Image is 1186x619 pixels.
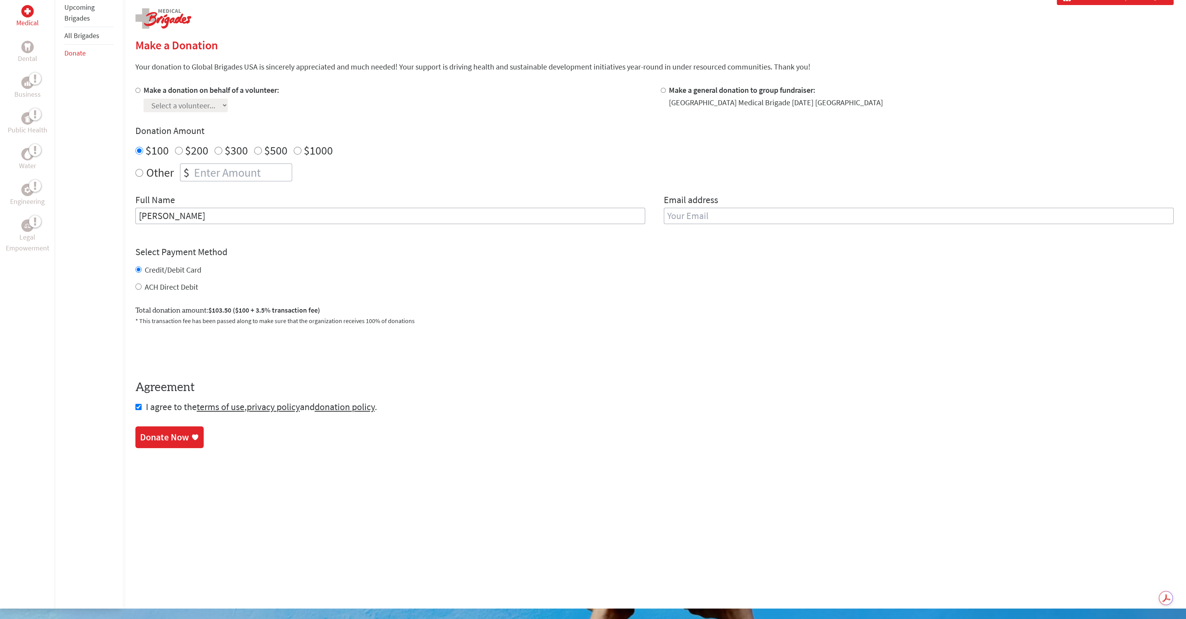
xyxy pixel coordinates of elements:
[180,164,192,181] div: $
[24,80,31,86] img: Business
[146,163,174,181] label: Other
[64,31,99,40] a: All Brigades
[225,143,248,158] label: $300
[664,194,718,208] label: Email address
[135,305,320,316] label: Total donation amount:
[145,282,198,292] label: ACH Direct Debit
[135,208,645,224] input: Enter Full Name
[135,246,1174,258] h4: Select Payment Method
[21,219,34,232] div: Legal Empowerment
[144,85,279,95] label: Make a donation on behalf of a volunteer:
[21,148,34,160] div: Water
[64,27,114,45] li: All Brigades
[146,401,377,413] span: I agree to the , and .
[64,3,95,23] a: Upcoming Brigades
[24,8,31,14] img: Medical
[145,265,201,275] label: Credit/Debit Card
[16,17,39,28] p: Medical
[19,160,36,171] p: Water
[135,194,175,208] label: Full Name
[8,125,47,136] p: Public Health
[135,38,1174,52] h2: Make a Donation
[304,143,333,158] label: $1000
[197,401,244,413] a: terms of use
[2,219,53,254] a: Legal EmpowermentLegal Empowerment
[14,77,41,100] a: BusinessBusiness
[669,97,883,108] div: [GEOGRAPHIC_DATA] Medical Brigade [DATE] [GEOGRAPHIC_DATA]
[24,187,31,193] img: Engineering
[24,150,31,158] img: Water
[135,426,204,448] a: Donate Now
[14,89,41,100] p: Business
[185,143,208,158] label: $200
[64,49,86,57] a: Donate
[10,184,45,207] a: EngineeringEngineering
[64,45,114,62] li: Donate
[669,85,815,95] label: Make a general donation to group fundraiser:
[208,306,320,315] span: $103.50 ($100 + 3.5% transaction fee)
[135,316,1174,325] p: * This transaction fee has been passed along to make sure that the organization receives 100% of ...
[21,5,34,17] div: Medical
[21,112,34,125] div: Public Health
[21,41,34,53] div: Dental
[2,232,53,254] p: Legal Empowerment
[135,125,1174,137] h4: Donation Amount
[21,184,34,196] div: Engineering
[247,401,300,413] a: privacy policy
[135,381,1174,395] h4: Agreement
[135,8,191,29] img: logo-medical.png
[135,335,253,365] iframe: reCAPTCHA
[192,164,292,181] input: Enter Amount
[135,61,1174,72] p: Your donation to Global Brigades USA is sincerely appreciated and much needed! Your support is dr...
[24,43,31,50] img: Dental
[10,196,45,207] p: Engineering
[24,223,31,228] img: Legal Empowerment
[264,143,287,158] label: $500
[18,41,37,64] a: DentalDental
[18,53,37,64] p: Dental
[21,77,34,89] div: Business
[16,5,39,28] a: MedicalMedical
[8,112,47,136] a: Public HealthPublic Health
[145,143,169,158] label: $100
[664,208,1174,224] input: Your Email
[315,401,375,413] a: donation policy
[24,115,31,122] img: Public Health
[19,148,36,171] a: WaterWater
[140,431,189,443] div: Donate Now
